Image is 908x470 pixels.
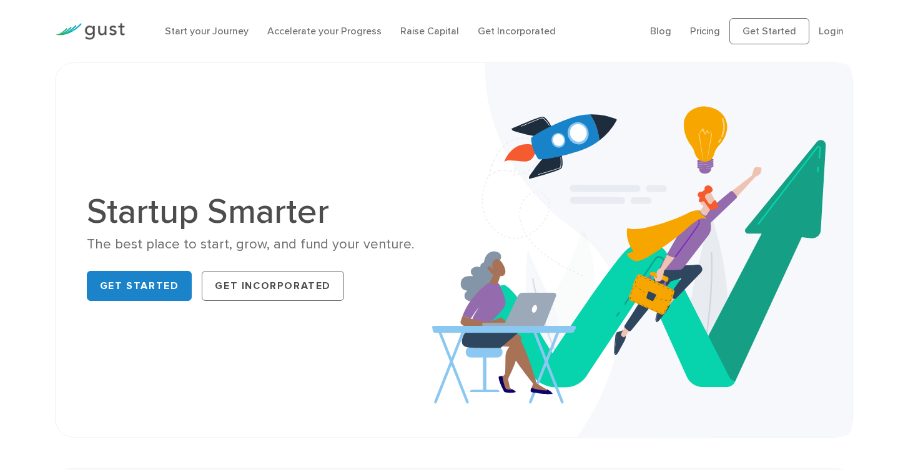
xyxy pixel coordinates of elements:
img: Gust Logo [55,23,125,40]
a: Get Incorporated [202,271,344,301]
a: Start your Journey [165,25,249,37]
a: Get Started [87,271,192,301]
a: Get Started [729,18,809,44]
a: Accelerate your Progress [267,25,382,37]
h1: Startup Smarter [87,194,445,229]
img: Startup Smarter Hero [432,63,852,437]
a: Get Incorporated [478,25,556,37]
a: Login [819,25,844,37]
a: Blog [650,25,671,37]
a: Pricing [690,25,720,37]
a: Raise Capital [400,25,459,37]
div: The best place to start, grow, and fund your venture. [87,235,445,253]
